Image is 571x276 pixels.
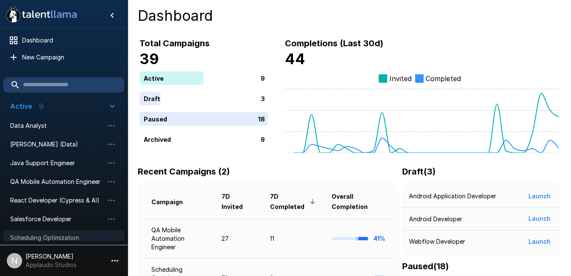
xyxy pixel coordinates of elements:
[138,7,561,25] h4: Dashboard
[139,50,159,68] b: 39
[373,235,385,242] b: 41%
[258,114,265,123] p: 18
[261,94,265,103] p: 3
[261,73,265,82] p: 9
[409,215,462,223] p: Android Developer
[222,192,256,212] span: 7D Invited
[409,192,496,200] p: Android Application Developer
[263,219,325,258] td: 11
[402,261,449,271] b: Paused ( 18 )
[409,237,465,246] p: Webflow Developer
[261,135,265,144] p: 9
[270,192,318,212] span: 7D Completed
[402,166,436,177] b: Draft ( 3 )
[139,38,210,48] b: Total Campaigns
[145,219,215,258] td: QA Mobile Automation Engineer
[525,211,554,227] button: Launch
[285,38,384,48] b: Completions (Last 30d)
[138,166,230,177] b: Recent Campaigns (2)
[525,189,554,204] button: Launch
[151,197,194,207] span: Campaign
[215,219,263,258] td: 27
[285,50,305,68] b: 44
[525,234,554,250] button: Launch
[332,192,385,212] span: Overall Completion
